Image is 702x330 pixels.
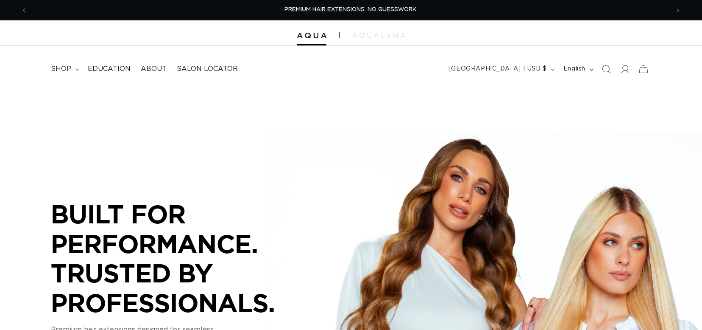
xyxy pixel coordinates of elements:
[297,33,326,39] img: Aqua Hair Extensions
[669,2,687,18] button: Next announcement
[563,65,585,73] span: English
[352,33,405,38] img: aqualyna.com
[15,2,33,18] button: Previous announcement
[172,59,243,79] a: Salon Locator
[177,65,238,73] span: Salon Locator
[136,59,172,79] a: About
[141,65,167,73] span: About
[284,7,418,12] span: PREMIUM HAIR EXTENSIONS. NO GUESSWORK.
[51,199,305,317] p: BUILT FOR PERFORMANCE. TRUSTED BY PROFESSIONALS.
[448,65,547,73] span: [GEOGRAPHIC_DATA] | USD $
[83,59,136,79] a: Education
[46,59,83,79] summary: shop
[597,60,616,79] summary: Search
[443,61,558,77] button: [GEOGRAPHIC_DATA] | USD $
[558,61,597,77] button: English
[51,65,71,73] span: shop
[88,65,131,73] span: Education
